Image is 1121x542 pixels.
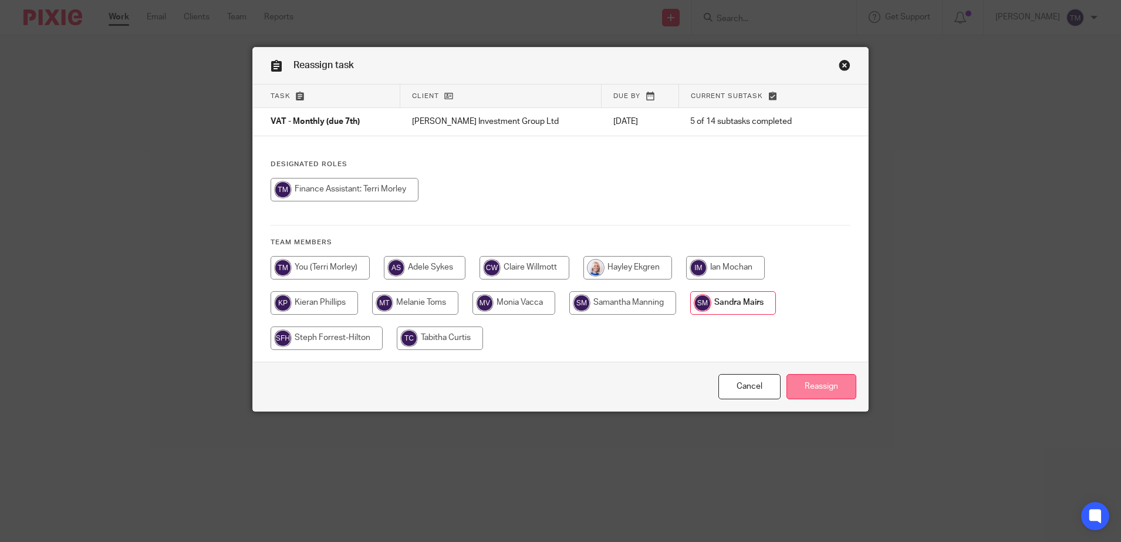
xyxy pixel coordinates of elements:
[718,374,781,399] a: Close this dialog window
[271,93,291,99] span: Task
[271,238,851,247] h4: Team members
[271,118,360,126] span: VAT - Monthly (due 7th)
[412,93,439,99] span: Client
[412,116,590,127] p: [PERSON_NAME] Investment Group Ltd
[613,116,667,127] p: [DATE]
[678,108,826,136] td: 5 of 14 subtasks completed
[613,93,640,99] span: Due by
[786,374,856,399] input: Reassign
[839,59,850,75] a: Close this dialog window
[271,160,851,169] h4: Designated Roles
[691,93,763,99] span: Current subtask
[293,60,354,70] span: Reassign task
